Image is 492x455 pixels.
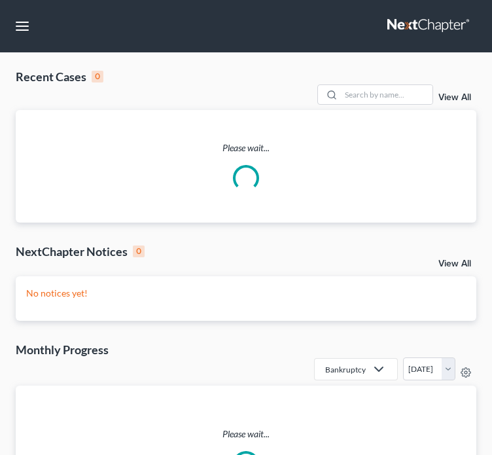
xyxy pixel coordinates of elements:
input: Search by name... [341,85,432,104]
a: View All [438,93,471,102]
div: 0 [133,246,145,257]
h3: Monthly Progress [16,342,109,357]
p: No notices yet! [26,287,466,300]
div: Bankruptcy [325,364,366,375]
div: Recent Cases [16,69,103,84]
a: View All [438,259,471,268]
p: Please wait... [26,428,466,441]
div: 0 [92,71,103,82]
p: Please wait... [16,141,476,155]
div: NextChapter Notices [16,244,145,259]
